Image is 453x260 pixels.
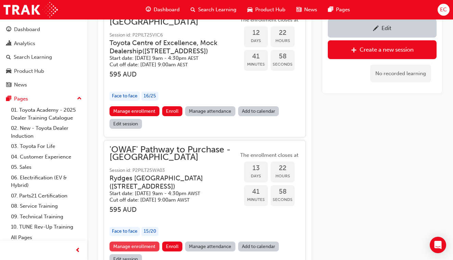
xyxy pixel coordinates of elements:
a: Manage enrollment [109,106,159,116]
span: The enrollment closes at [238,151,300,159]
span: Days [244,37,268,45]
div: Open Intercom Messenger [430,237,446,253]
span: 41 [244,188,268,196]
span: 22 [271,29,295,37]
span: 'OWAF' Pathway to Purchase - [GEOGRAPHIC_DATA] [109,11,238,26]
div: No recorded learning [370,64,431,82]
span: Dashboard [154,6,180,14]
span: Australian Eastern Standard Time AEST [188,55,198,61]
a: 07. Parts21 Certification [8,191,85,201]
span: EC [440,6,447,14]
div: Dashboard [14,26,40,33]
span: pages-icon [6,96,11,102]
span: Australian Western Standard Time AWST [188,191,200,196]
button: Pages [3,93,85,105]
span: pencil-icon [373,25,379,32]
h3: 595 AUD [109,206,238,214]
button: Enroll [162,242,183,251]
span: Days [244,172,268,180]
h3: 595 AUD [109,70,238,78]
a: 03. Toyota For Life [8,141,85,152]
a: Add to calendar [238,106,279,116]
a: Product Hub [3,65,85,78]
div: 16 / 25 [141,92,158,101]
span: chart-icon [6,41,11,47]
span: prev-icon [75,246,80,255]
span: News [304,6,317,14]
span: Product Hub [255,6,285,14]
span: Hours [271,172,295,180]
a: 01. Toyota Academy - 2025 Dealer Training Catalogue [8,105,85,123]
span: Seconds [271,196,295,204]
a: 10. TUNE Rev-Up Training [8,222,85,232]
span: 13 [244,164,268,172]
a: All Pages [8,232,85,243]
span: Session id: P2PILT25VIC6 [109,31,238,39]
a: Dashboard [3,23,85,36]
a: News [3,79,85,91]
span: up-icon [77,94,82,103]
div: News [14,81,27,89]
a: guage-iconDashboard [140,3,185,17]
button: EC [438,4,450,16]
span: Seconds [271,60,295,68]
span: car-icon [247,5,253,14]
div: Pages [14,95,28,103]
span: pages-icon [328,5,333,14]
button: Enroll [162,106,183,116]
div: 15 / 20 [141,227,158,236]
span: Search Learning [198,6,236,14]
a: Create a new session [328,40,437,59]
div: Analytics [14,40,35,47]
div: Face to face [109,92,140,101]
a: Manage attendance [185,106,235,116]
span: Australian Eastern Standard Time AEST [177,62,188,68]
span: Minutes [244,196,268,204]
span: plus-icon [351,47,357,54]
h5: Cut off date: [DATE] 9:00am [109,197,228,203]
a: search-iconSearch Learning [185,3,242,17]
span: news-icon [296,5,301,14]
span: 58 [271,53,295,60]
div: Search Learning [14,53,52,61]
a: Analytics [3,37,85,50]
div: Create a new session [360,46,414,53]
span: The enrollment closes at [238,16,300,24]
span: 22 [271,164,295,172]
h3: Rydges [GEOGRAPHIC_DATA] ( [STREET_ADDRESS] ) [109,174,228,190]
span: Hours [271,37,295,45]
a: 06. Electrification (EV & Hybrid) [8,173,85,191]
a: 04. Customer Experience [8,152,85,162]
h5: Start date: [DATE] 9am - 4:30pm [109,55,228,61]
a: 09. Technical Training [8,211,85,222]
a: Search Learning [3,51,85,64]
span: Australian Western Standard Time AWST [177,197,190,203]
button: DashboardAnalyticsSearch LearningProduct HubNews [3,22,85,93]
span: car-icon [6,68,11,74]
span: guage-icon [6,27,11,33]
a: pages-iconPages [323,3,355,17]
a: Edit [328,18,437,37]
h5: Cut off date: [DATE] 9:00am [109,61,228,68]
a: 08. Service Training [8,201,85,211]
span: Pages [336,6,350,14]
span: 12 [244,29,268,37]
a: car-iconProduct Hub [242,3,291,17]
h5: Start date: [DATE] 9am - 4:30pm [109,190,228,197]
h3: Toyota Centre of Excellence, Mock Dealership ( [STREET_ADDRESS] ) [109,39,228,55]
a: 05. Sales [8,162,85,173]
span: guage-icon [146,5,151,14]
div: Product Hub [14,67,44,75]
img: Trak [3,2,58,17]
span: Enroll [166,244,179,249]
span: search-icon [191,5,195,14]
span: search-icon [6,54,11,60]
div: Face to face [109,227,140,236]
span: 41 [244,53,268,60]
span: Session id: P2PILT25WA03 [109,167,238,175]
span: 'OWAF' Pathway to Purchase - [GEOGRAPHIC_DATA] [109,146,238,161]
span: news-icon [6,82,11,88]
span: Minutes [244,60,268,68]
a: Add to calendar [238,242,279,251]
